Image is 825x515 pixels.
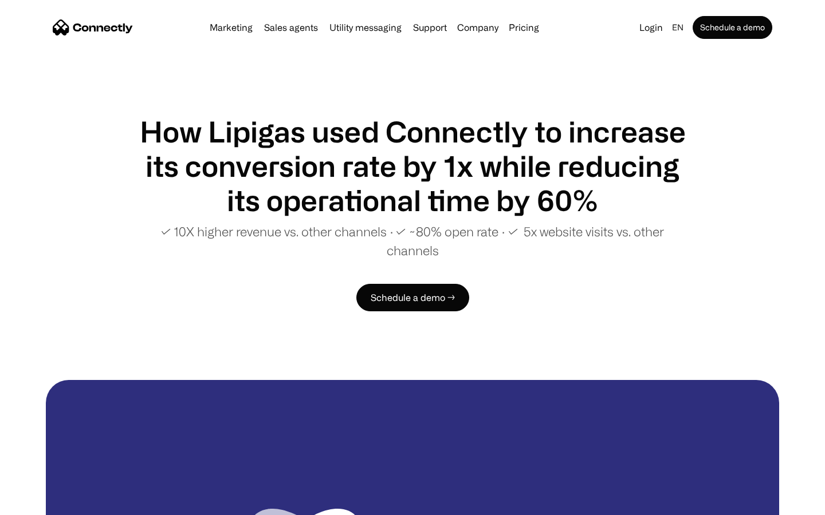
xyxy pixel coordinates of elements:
a: Pricing [504,23,544,32]
a: Login [635,19,667,35]
p: ✓ 10X higher revenue vs. other channels ∙ ✓ ~80% open rate ∙ ✓ 5x website visits vs. other channels [137,222,687,260]
a: Support [408,23,451,32]
a: Utility messaging [325,23,406,32]
div: en [672,19,683,35]
aside: Language selected: English [11,494,69,511]
div: Company [457,19,498,35]
ul: Language list [23,495,69,511]
a: Marketing [205,23,257,32]
a: Schedule a demo [693,16,772,39]
a: Schedule a demo → [356,284,469,311]
h1: How Lipigas used Connectly to increase its conversion rate by 1x while reducing its operational t... [137,114,687,217]
a: Sales agents [260,23,323,32]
